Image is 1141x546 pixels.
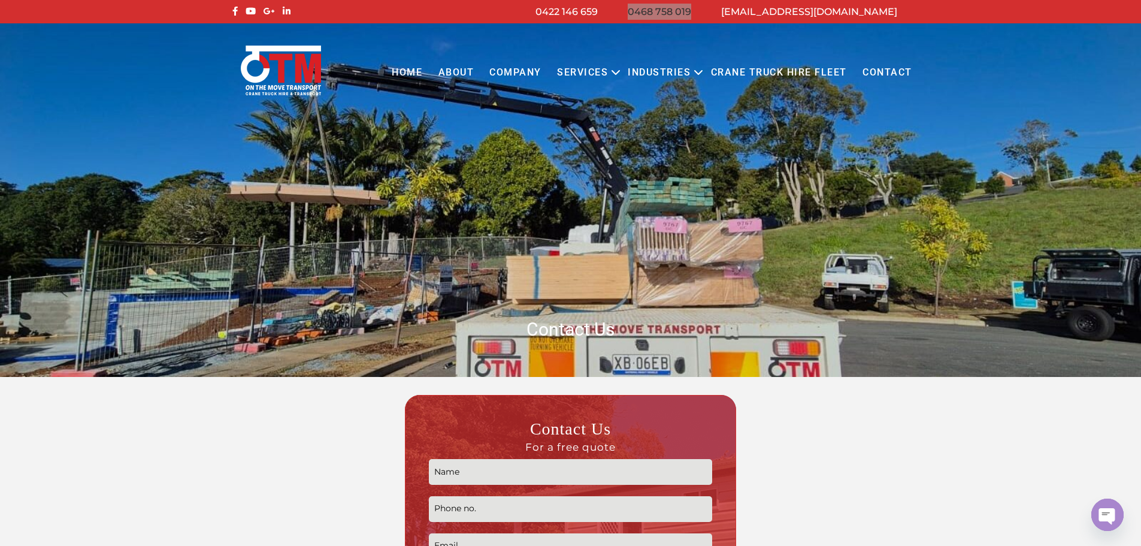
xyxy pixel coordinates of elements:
[238,44,323,96] img: Otmtransport
[429,459,712,485] input: Name
[535,6,598,17] a: 0422 146 659
[721,6,897,17] a: [EMAIL_ADDRESS][DOMAIN_NAME]
[429,441,712,454] span: For a free quote
[703,56,854,89] a: Crane Truck Hire Fleet
[429,418,712,453] h3: Contact Us
[628,6,691,17] a: 0468 758 019
[429,496,712,522] input: Phone no.
[482,56,549,89] a: COMPANY
[620,56,698,89] a: Industries
[229,318,912,341] h1: Contact Us
[855,56,920,89] a: Contact
[384,56,430,89] a: Home
[430,56,482,89] a: About
[549,56,616,89] a: Services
